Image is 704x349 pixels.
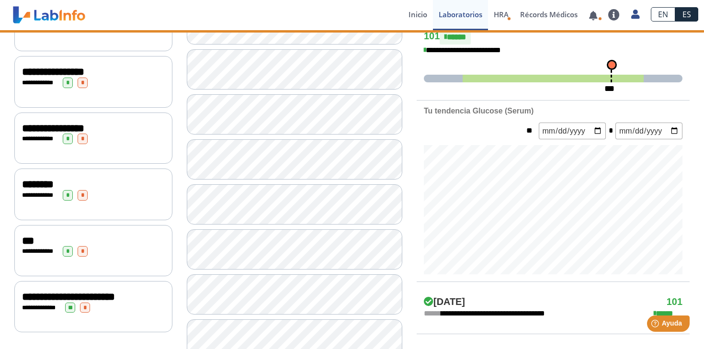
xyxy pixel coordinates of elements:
b: Tu tendencia Glucose (Serum) [424,107,534,115]
iframe: Help widget launcher [619,312,693,338]
input: mm/dd/yyyy [539,123,606,139]
h4: 101 [424,30,682,45]
h4: 101 [667,296,682,308]
input: mm/dd/yyyy [615,123,682,139]
h4: [DATE] [424,296,465,308]
a: ES [675,7,698,22]
span: HRA [494,10,509,19]
a: EN [651,7,675,22]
